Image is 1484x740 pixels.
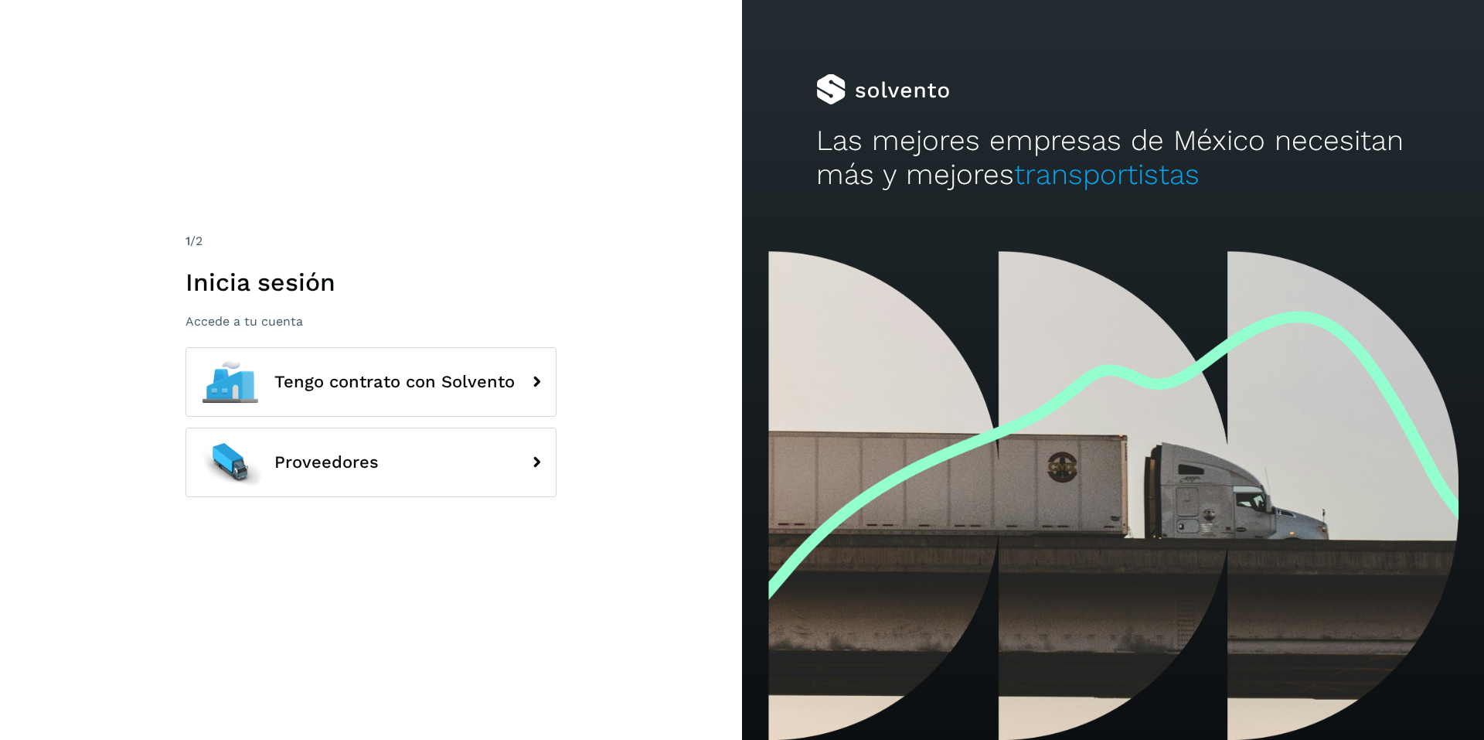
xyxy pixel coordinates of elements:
button: Proveedores [185,428,556,497]
span: Proveedores [274,453,379,472]
p: Accede a tu cuenta [185,314,556,329]
h2: Las mejores empresas de México necesitan más y mejores [816,124,1410,193]
span: 1 [185,234,190,248]
span: Tengo contrato con Solvento [274,373,515,391]
div: /2 [185,232,556,251]
span: transportistas [1014,158,1200,191]
h1: Inicia sesión [185,268,556,297]
button: Tengo contrato con Solvento [185,347,556,417]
